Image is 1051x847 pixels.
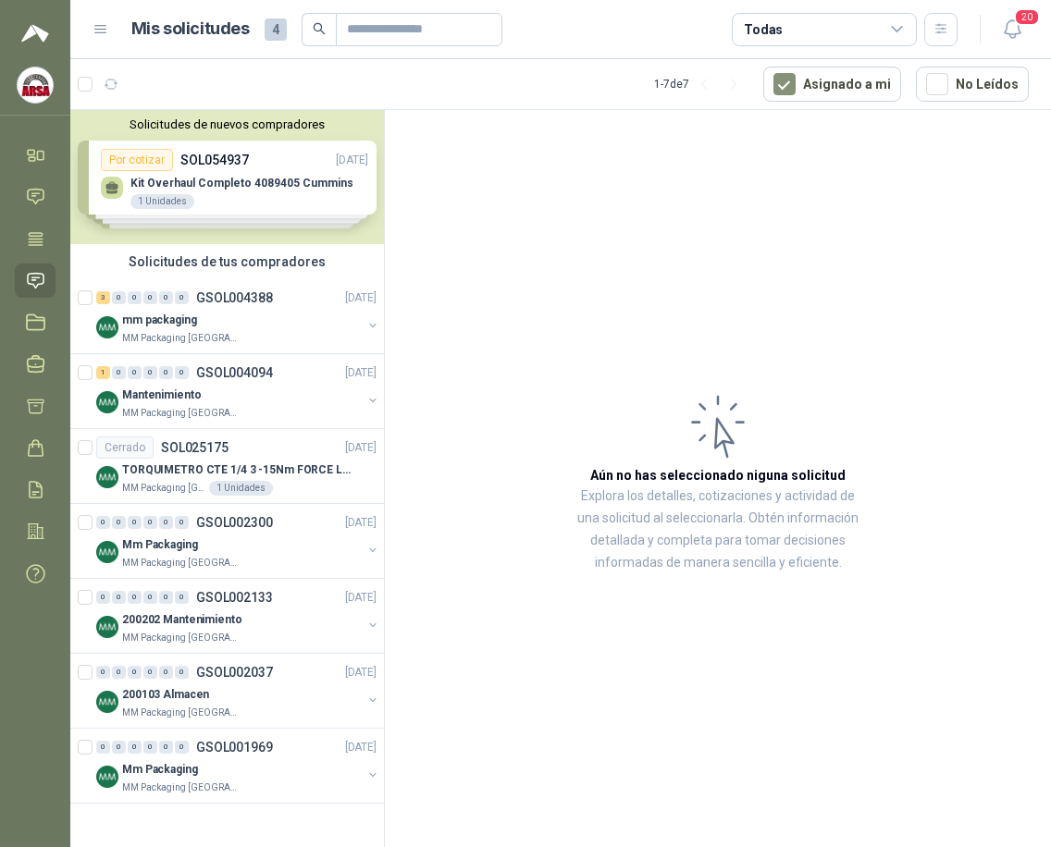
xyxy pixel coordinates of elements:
div: 0 [159,741,173,754]
img: Company Logo [96,391,118,413]
span: 4 [265,18,287,41]
p: MM Packaging [GEOGRAPHIC_DATA] [122,780,239,795]
img: Company Logo [18,68,53,103]
p: [DATE] [345,514,377,532]
button: Asignado a mi [763,67,901,102]
button: No Leídos [916,67,1029,102]
div: 0 [112,591,126,604]
p: TORQUIMETRO CTE 1/4 3 -15Nm FORCE Largo: 195 mm [122,461,352,479]
span: search [313,22,326,35]
a: 0 0 0 0 0 0 GSOL002133[DATE] Company Logo200202 MantenimientoMM Packaging [GEOGRAPHIC_DATA] [96,586,380,645]
div: 0 [128,591,142,604]
p: Mm Packaging [122,536,198,554]
p: MM Packaging [GEOGRAPHIC_DATA] [122,631,239,645]
img: Company Logo [96,616,118,638]
img: Company Logo [96,541,118,563]
p: [DATE] [345,364,377,382]
p: 200103 Almacen [122,686,209,704]
p: MM Packaging [GEOGRAPHIC_DATA] [122,556,239,571]
p: MM Packaging [GEOGRAPHIC_DATA] [122,331,239,346]
p: [DATE] [345,664,377,681]
a: 1 0 0 0 0 0 GSOL004094[DATE] Company LogoMantenimientoMM Packaging [GEOGRAPHIC_DATA] [96,362,380,421]
h1: Mis solicitudes [131,16,250,43]
div: 0 [128,741,142,754]
div: 0 [128,666,142,679]
div: 0 [112,516,126,529]
div: 0 [159,591,173,604]
div: 0 [175,366,189,379]
p: GSOL002300 [196,516,273,529]
h3: Aún no has seleccionado niguna solicitud [590,465,846,485]
div: Solicitudes de tus compradores [70,244,384,279]
p: Mantenimiento [122,387,201,404]
div: 0 [96,516,110,529]
p: Explora los detalles, cotizaciones y actividad de una solicitud al seleccionarla. Obtén informaci... [570,485,866,574]
div: 0 [143,666,157,679]
p: [DATE] [345,439,377,457]
p: GSOL002037 [196,666,273,679]
div: 0 [128,516,142,529]
div: 0 [175,666,189,679]
p: MM Packaging [GEOGRAPHIC_DATA] [122,406,239,421]
div: 0 [96,741,110,754]
div: 0 [112,291,126,304]
div: 0 [159,516,173,529]
div: Solicitudes de nuevos compradoresPor cotizarSOL054937[DATE] Kit Overhaul Completo 4089405 Cummins... [70,110,384,244]
p: GSOL001969 [196,741,273,754]
img: Company Logo [96,691,118,713]
div: 0 [96,666,110,679]
p: MM Packaging [GEOGRAPHIC_DATA] [122,481,205,496]
a: 0 0 0 0 0 0 GSOL001969[DATE] Company LogoMm PackagingMM Packaging [GEOGRAPHIC_DATA] [96,736,380,795]
img: Company Logo [96,316,118,338]
div: 0 [159,291,173,304]
a: 0 0 0 0 0 0 GSOL002300[DATE] Company LogoMm PackagingMM Packaging [GEOGRAPHIC_DATA] [96,511,380,571]
p: SOL025175 [161,441,229,454]
p: GSOL004094 [196,366,273,379]
button: 20 [995,13,1029,46]
div: 0 [175,741,189,754]
div: 0 [112,666,126,679]
div: 0 [143,741,157,754]
div: Todas [744,19,783,40]
div: 0 [143,591,157,604]
div: Cerrado [96,436,154,459]
p: mm packaging [122,312,197,329]
div: 3 [96,291,110,304]
button: Solicitudes de nuevos compradores [78,117,377,131]
div: 0 [159,666,173,679]
p: [DATE] [345,739,377,756]
div: 0 [143,516,157,529]
div: 0 [128,291,142,304]
img: Logo peakr [21,22,49,44]
div: 0 [175,591,189,604]
div: 0 [112,366,126,379]
p: Mm Packaging [122,761,198,779]
div: 0 [143,366,157,379]
div: 0 [128,366,142,379]
a: 3 0 0 0 0 0 GSOL004388[DATE] Company Logomm packagingMM Packaging [GEOGRAPHIC_DATA] [96,287,380,346]
div: 0 [175,291,189,304]
p: GSOL002133 [196,591,273,604]
a: 0 0 0 0 0 0 GSOL002037[DATE] Company Logo200103 AlmacenMM Packaging [GEOGRAPHIC_DATA] [96,661,380,720]
p: MM Packaging [GEOGRAPHIC_DATA] [122,706,239,720]
img: Company Logo [96,466,118,488]
div: 1 [96,366,110,379]
p: GSOL004388 [196,291,273,304]
img: Company Logo [96,766,118,788]
div: 1 - 7 de 7 [654,69,748,99]
div: 1 Unidades [209,481,273,496]
div: 0 [112,741,126,754]
p: [DATE] [345,289,377,307]
span: 20 [1014,8,1040,26]
div: 0 [175,516,189,529]
div: 0 [96,591,110,604]
p: 200202 Mantenimiento [122,611,242,629]
p: [DATE] [345,589,377,607]
div: 0 [143,291,157,304]
a: CerradoSOL025175[DATE] Company LogoTORQUIMETRO CTE 1/4 3 -15Nm FORCE Largo: 195 mmMM Packaging [G... [70,429,384,504]
div: 0 [159,366,173,379]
